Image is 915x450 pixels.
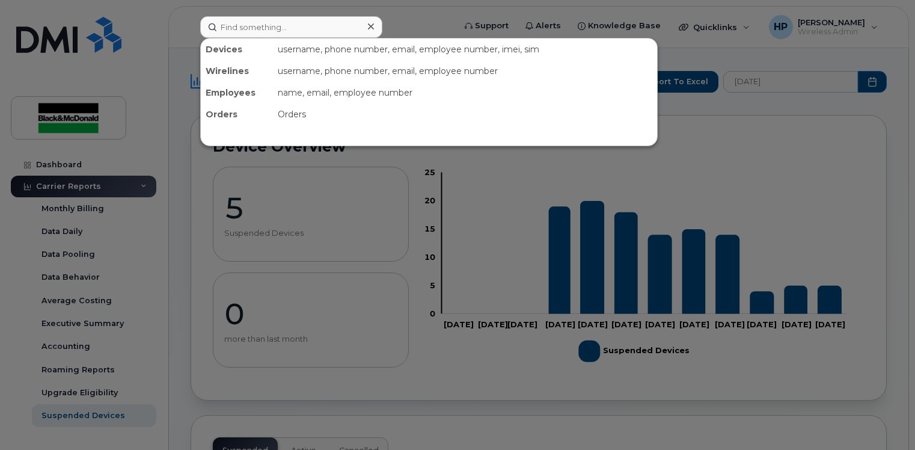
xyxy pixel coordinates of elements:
div: name, email, employee number [273,82,657,103]
div: Orders [201,103,273,125]
div: username, phone number, email, employee number [273,60,657,82]
div: Devices [201,39,273,60]
div: Wirelines [201,60,273,82]
div: username, phone number, email, employee number, imei, sim [273,39,657,60]
div: Orders [273,103,657,125]
div: Employees [201,82,273,103]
